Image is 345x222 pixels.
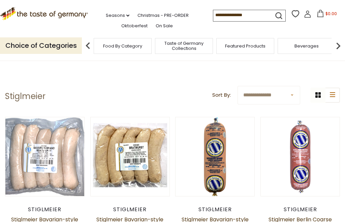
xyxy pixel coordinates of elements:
label: Sort By: [212,91,231,99]
a: Food By Category [103,43,142,49]
h1: Stiglmeier [5,91,45,101]
img: Stiglmeier [91,117,169,196]
span: $0.00 [325,11,337,17]
div: Stiglmeier [90,206,170,213]
a: Taste of Germany Collections [157,41,211,51]
img: previous arrow [81,39,95,53]
a: Beverages [294,43,319,49]
div: Stiglmeier [175,206,255,213]
a: Christmas - PRE-ORDER [137,12,189,19]
a: On Sale [156,22,173,30]
img: next arrow [332,39,345,53]
div: Stiglmeier [5,206,85,213]
a: Featured Products [225,43,265,49]
img: Stiglmeier [176,117,254,196]
a: Seasons [106,12,129,19]
a: Oktoberfest [121,22,148,30]
img: Stiglmeier [5,117,84,196]
img: Stiglmeier [261,117,340,196]
button: $0.00 [313,10,341,20]
div: Stiglmeier [260,206,340,213]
